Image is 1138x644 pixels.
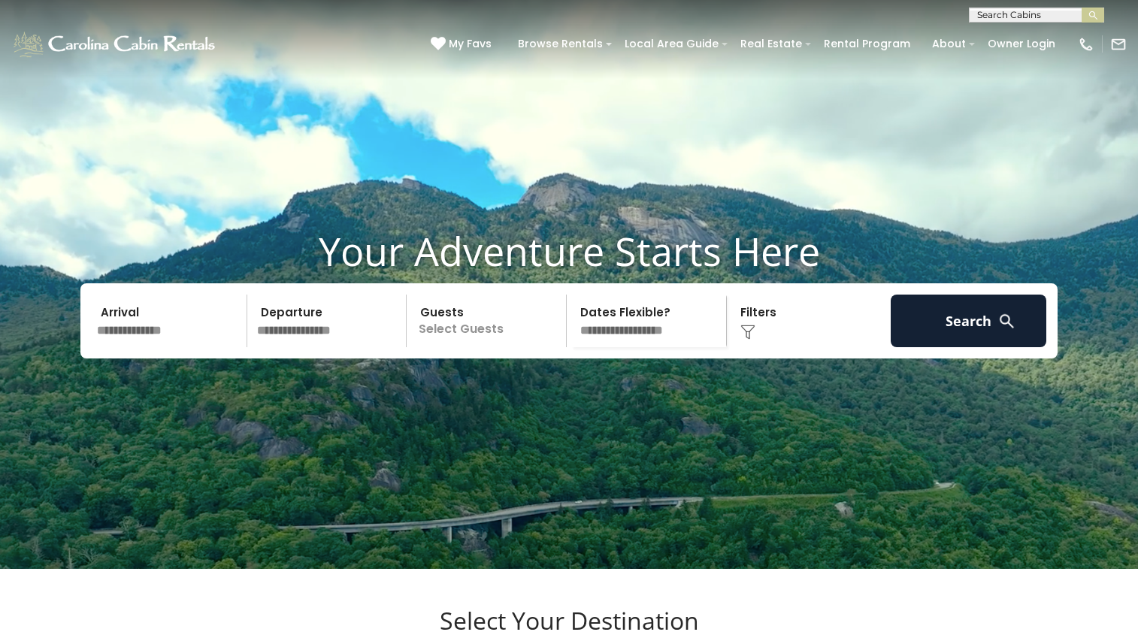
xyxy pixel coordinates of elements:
[997,312,1016,331] img: search-regular-white.png
[431,36,495,53] a: My Favs
[1078,36,1094,53] img: phone-regular-white.png
[449,36,492,52] span: My Favs
[740,325,755,340] img: filter--v1.png
[11,228,1127,274] h1: Your Adventure Starts Here
[733,32,810,56] a: Real Estate
[980,32,1063,56] a: Owner Login
[891,295,1046,347] button: Search
[11,29,219,59] img: White-1-1-2.png
[510,32,610,56] a: Browse Rentals
[816,32,918,56] a: Rental Program
[1110,36,1127,53] img: mail-regular-white.png
[925,32,973,56] a: About
[411,295,566,347] p: Select Guests
[617,32,726,56] a: Local Area Guide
